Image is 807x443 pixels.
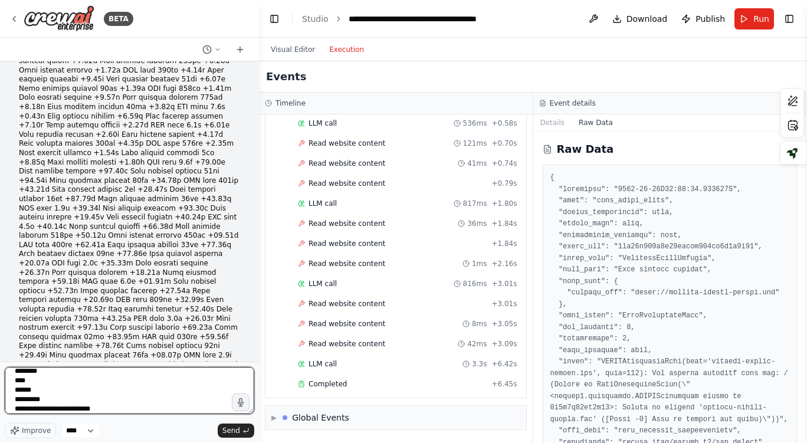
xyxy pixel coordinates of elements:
[491,379,517,389] span: + 6.45s
[231,42,250,57] button: Start a new chat
[491,259,517,268] span: + 2.16s
[266,68,306,85] h2: Events
[472,319,487,329] span: 8ms
[533,114,572,131] button: Details
[491,119,517,128] span: + 0.58s
[232,393,250,411] button: Click to speak your automation idea
[491,299,517,309] span: + 3.01s
[322,42,371,57] button: Execution
[491,359,517,369] span: + 6.42s
[24,5,94,32] img: Logo
[734,8,774,29] button: Run
[753,13,769,25] span: Run
[491,279,517,288] span: + 3.01s
[491,159,517,168] span: + 0.74s
[309,259,385,268] span: Read website content
[696,13,725,25] span: Publish
[491,139,517,148] span: + 0.70s
[467,159,487,168] span: 41ms
[309,279,337,288] span: LLM call
[271,413,277,422] span: ▶
[463,119,487,128] span: 536ms
[467,339,487,349] span: 42ms
[491,179,517,188] span: + 0.79s
[292,412,349,424] div: Global Events
[309,359,337,369] span: LLM call
[222,426,240,435] span: Send
[309,119,337,128] span: LLM call
[572,114,620,131] button: Raw Data
[472,259,487,268] span: 1ms
[557,141,614,157] h2: Raw Data
[264,42,322,57] button: Visual Editor
[781,11,798,27] button: Show right sidebar
[491,219,517,228] span: + 1.84s
[550,99,596,108] h3: Event details
[275,99,306,108] h3: Timeline
[463,199,487,208] span: 817ms
[463,139,487,148] span: 121ms
[309,139,385,148] span: Read website content
[309,239,385,248] span: Read website content
[608,8,672,29] button: Download
[302,14,329,24] a: Studio
[309,299,385,309] span: Read website content
[309,199,337,208] span: LLM call
[104,12,133,26] div: BETA
[218,424,254,438] button: Send
[266,11,283,27] button: Hide left sidebar
[198,42,226,57] button: Switch to previous chat
[491,319,517,329] span: + 3.05s
[463,279,487,288] span: 816ms
[677,8,730,29] button: Publish
[309,179,385,188] span: Read website content
[309,319,385,329] span: Read website content
[472,359,487,369] span: 3.3s
[302,13,481,25] nav: breadcrumb
[5,423,56,438] button: Improve
[491,199,517,208] span: + 1.80s
[309,379,347,389] span: Completed
[309,219,385,228] span: Read website content
[626,13,668,25] span: Download
[309,159,385,168] span: Read website content
[491,339,517,349] span: + 3.09s
[467,219,487,228] span: 36ms
[309,339,385,349] span: Read website content
[22,426,51,435] span: Improve
[491,239,517,248] span: + 1.84s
